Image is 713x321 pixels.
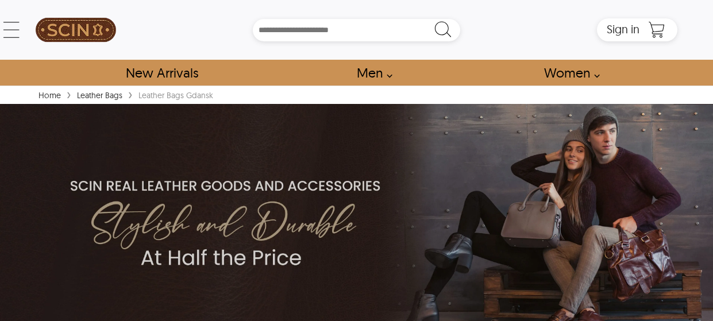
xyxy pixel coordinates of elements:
a: Shopping Cart [645,21,668,38]
a: Shop New Arrivals [113,60,211,86]
span: › [67,84,71,104]
span: Sign in [607,22,639,36]
a: Shop Women Leather Jackets [531,60,606,86]
a: Leather Bags [74,90,125,100]
span: › [128,84,133,104]
a: Home [36,90,64,100]
a: shop men's leather jackets [344,60,399,86]
img: SCIN [36,6,116,54]
a: Sign in [607,26,639,35]
div: Leather Bags Gdansk [136,90,216,101]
